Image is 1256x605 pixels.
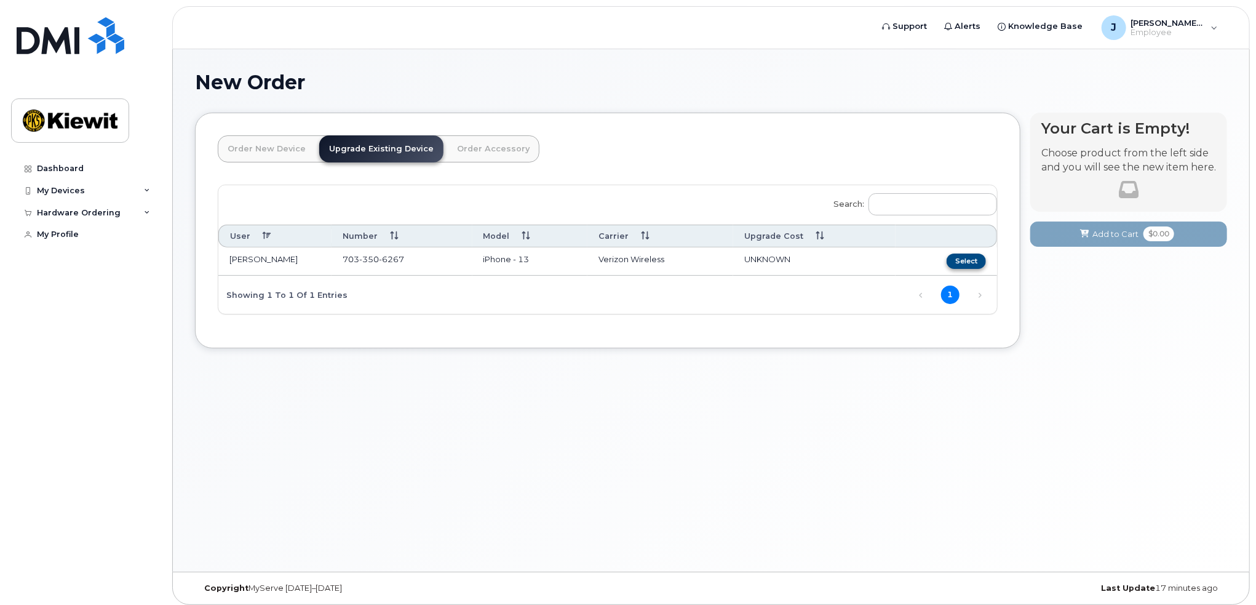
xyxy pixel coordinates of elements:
th: User: activate to sort column descending [218,225,332,247]
a: Next [971,286,989,305]
input: Search: [868,193,997,215]
th: Number: activate to sort column ascending [332,225,472,247]
th: Upgrade Cost: activate to sort column ascending [733,225,896,247]
span: UNKNOWN [744,254,790,264]
span: $0.00 [1143,226,1174,241]
a: Previous [912,286,930,305]
div: MyServe [DATE]–[DATE] [195,583,539,593]
label: Search: [826,185,997,220]
a: Order New Device [218,135,316,162]
button: Select [947,254,986,269]
a: Order Accessory [447,135,539,162]
span: Add to Cart [1092,228,1139,240]
p: Choose product from the left side and you will see the new item here. [1041,146,1216,175]
a: 1 [941,286,960,304]
strong: Copyright [204,583,248,593]
th: Model: activate to sort column ascending [472,225,587,247]
h1: New Order [195,71,1227,93]
div: 17 minutes ago [883,583,1227,593]
button: Add to Cart $0.00 [1030,222,1227,247]
td: Verizon Wireless [587,247,733,276]
span: 703 [343,254,404,264]
span: 350 [359,254,379,264]
h4: Your Cart is Empty! [1041,120,1216,137]
span: 6267 [379,254,404,264]
strong: Last Update [1101,583,1155,593]
div: Showing 1 to 1 of 1 entries [218,284,348,305]
a: Upgrade Existing Device [319,135,443,162]
td: [PERSON_NAME] [218,247,332,276]
td: iPhone - 13 [472,247,587,276]
iframe: Messenger Launcher [1202,551,1247,596]
th: Carrier: activate to sort column ascending [587,225,733,247]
